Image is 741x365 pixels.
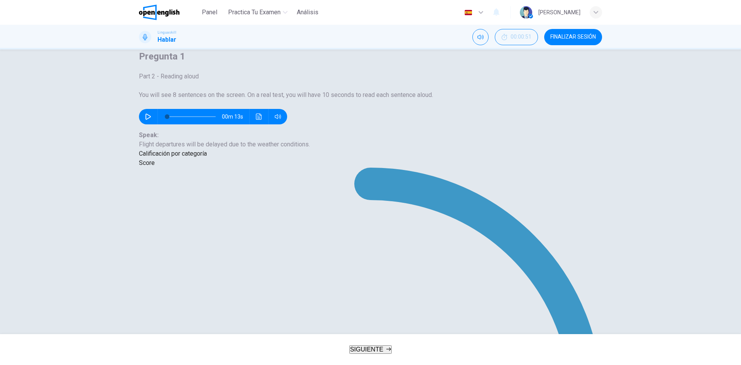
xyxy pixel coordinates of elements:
button: Haz clic para ver la transcripción del audio [253,109,265,124]
span: Flight departures will be delayed due to the weather conditions. [139,131,602,149]
span: Score [139,159,155,166]
button: Análisis [294,5,321,19]
div: Ocultar [495,29,538,45]
div: [PERSON_NAME] [538,8,580,17]
button: FINALIZAR SESIÓN [544,29,602,45]
img: Profile picture [520,6,532,19]
img: es [464,10,473,15]
button: SIGUIENTE [349,345,392,354]
p: Calificación por categoría [139,149,602,158]
span: Linguaskill [157,30,176,35]
a: OpenEnglish logo [139,5,197,20]
span: Análisis [297,8,318,17]
img: OpenEnglish logo [139,5,179,20]
button: Practica tu examen [225,5,291,19]
h1: Hablar [157,35,176,44]
span: Part 2 - Reading aloud [139,73,199,80]
span: Practica tu examen [228,8,281,17]
button: 00:00:51 [495,29,538,45]
span: Panel [202,8,217,17]
h4: Pregunta 1 [139,50,602,63]
span: SIGUIENTE [350,346,383,353]
div: Silenciar [472,29,489,45]
span: 00:00:51 [511,34,531,40]
span: You will see 8 sentences on the screen. On a real test, you will have 10 seconds to read each sen... [139,91,433,98]
span: FINALIZAR SESIÓN [550,34,596,40]
b: Speak: [139,131,159,139]
span: 00m 13s [222,109,249,124]
button: Panel [197,5,222,19]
